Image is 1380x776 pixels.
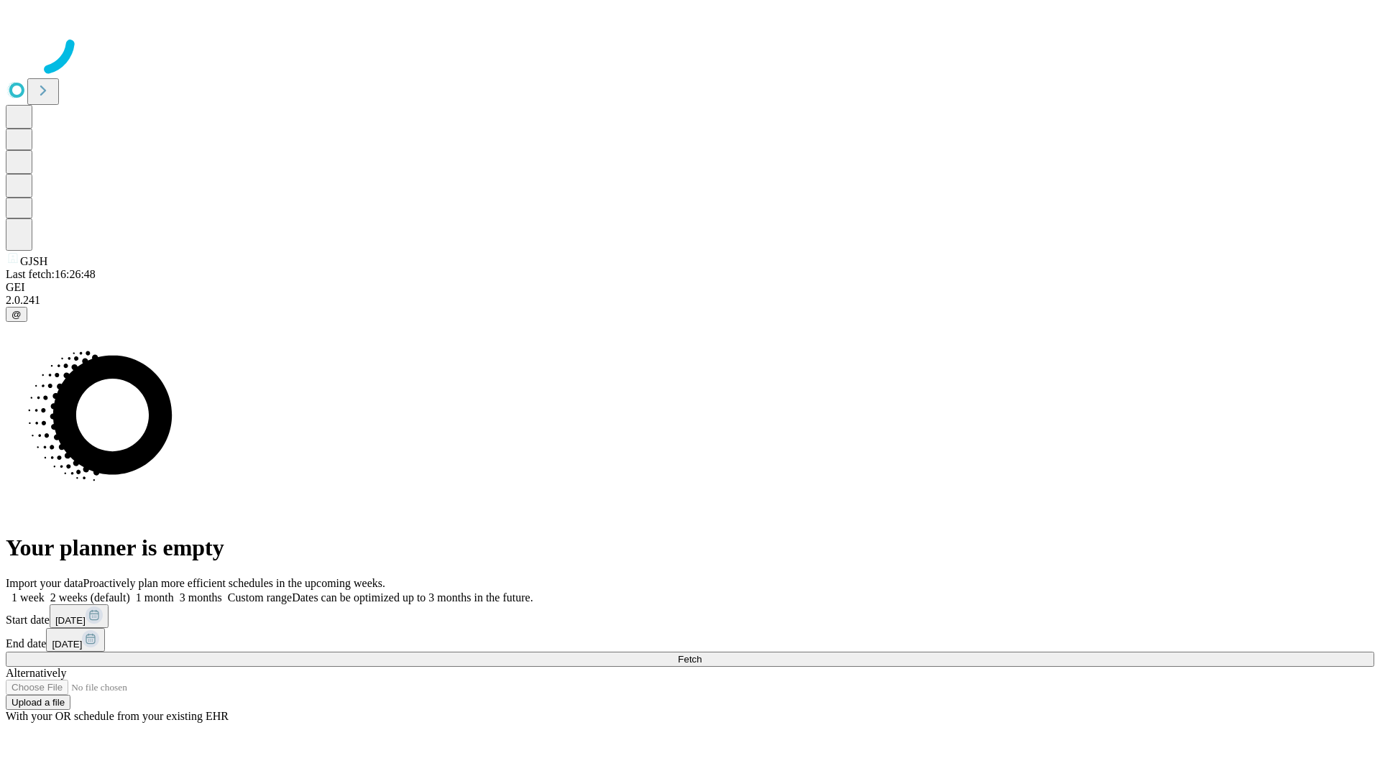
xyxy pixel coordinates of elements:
[6,577,83,589] span: Import your data
[6,307,27,322] button: @
[6,281,1374,294] div: GEI
[52,639,82,650] span: [DATE]
[6,710,229,722] span: With your OR schedule from your existing EHR
[50,604,109,628] button: [DATE]
[6,628,1374,652] div: End date
[11,309,22,320] span: @
[6,695,70,710] button: Upload a file
[20,255,47,267] span: GJSH
[136,591,174,604] span: 1 month
[180,591,222,604] span: 3 months
[6,294,1374,307] div: 2.0.241
[6,604,1374,628] div: Start date
[6,268,96,280] span: Last fetch: 16:26:48
[678,654,701,665] span: Fetch
[83,577,385,589] span: Proactively plan more efficient schedules in the upcoming weeks.
[6,535,1374,561] h1: Your planner is empty
[46,628,105,652] button: [DATE]
[55,615,86,626] span: [DATE]
[228,591,292,604] span: Custom range
[11,591,45,604] span: 1 week
[50,591,130,604] span: 2 weeks (default)
[6,667,66,679] span: Alternatively
[292,591,533,604] span: Dates can be optimized up to 3 months in the future.
[6,652,1374,667] button: Fetch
